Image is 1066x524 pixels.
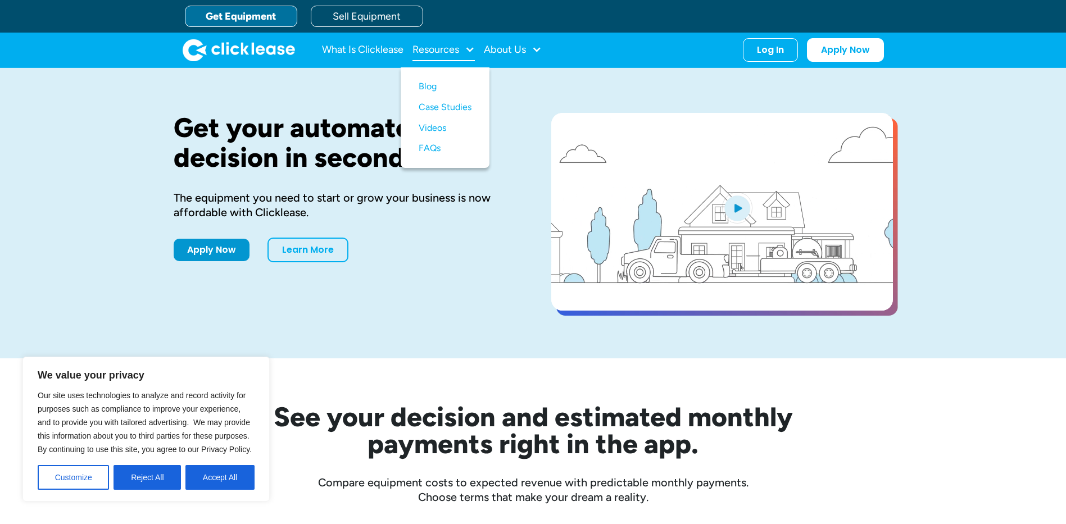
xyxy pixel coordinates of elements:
[183,39,295,61] a: home
[757,44,784,56] div: Log In
[174,190,515,220] div: The equipment you need to start or grow your business is now affordable with Clicklease.
[551,113,893,311] a: open lightbox
[219,403,848,457] h2: See your decision and estimated monthly payments right in the app.
[412,39,475,61] div: Resources
[185,6,297,27] a: Get Equipment
[174,239,250,261] a: Apply Now
[322,39,403,61] a: What Is Clicklease
[311,6,423,27] a: Sell Equipment
[267,238,348,262] a: Learn More
[38,391,252,454] span: Our site uses technologies to analyze and record activity for purposes such as compliance to impr...
[174,475,893,504] div: Compare equipment costs to expected revenue with predictable monthly payments. Choose terms that ...
[185,465,255,490] button: Accept All
[401,67,489,168] nav: Resources
[419,138,471,159] a: FAQs
[419,76,471,97] a: Blog
[722,192,752,224] img: Blue play button logo on a light blue circular background
[484,39,542,61] div: About Us
[22,357,270,502] div: We value your privacy
[419,118,471,139] a: Videos
[807,38,884,62] a: Apply Now
[174,113,515,172] h1: Get your automated decision in seconds.
[114,465,181,490] button: Reject All
[419,97,471,118] a: Case Studies
[38,368,255,382] p: We value your privacy
[183,39,295,61] img: Clicklease logo
[38,465,109,490] button: Customize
